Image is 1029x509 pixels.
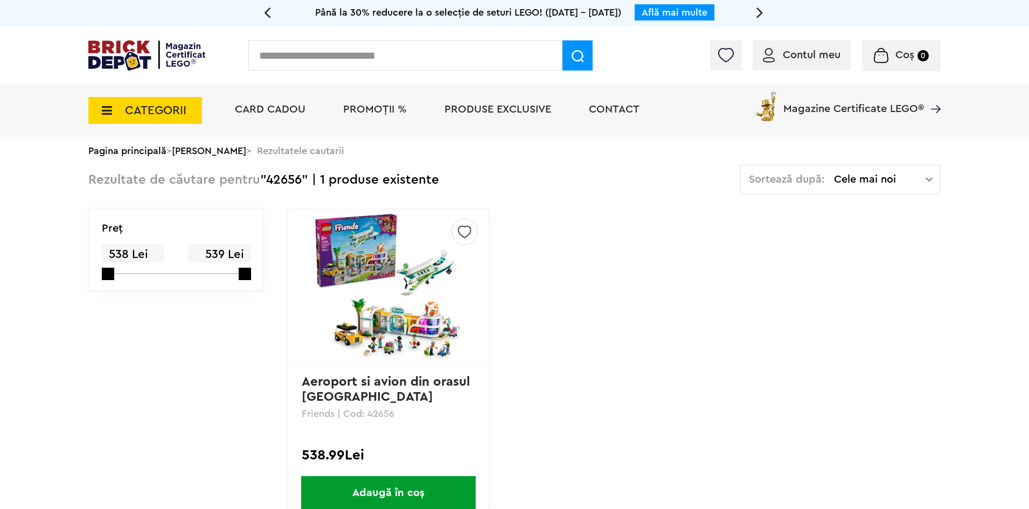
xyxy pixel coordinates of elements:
a: Află mai multe [642,8,707,17]
a: Contact [589,104,639,115]
span: Magazine Certificate LEGO® [783,89,924,114]
a: PROMOȚII % [343,104,407,115]
a: Card Cadou [235,104,305,115]
span: Contul meu [783,50,840,60]
a: Contul meu [763,50,840,60]
span: 538 Lei [102,244,164,265]
a: Aeroport si avion din orasul [GEOGRAPHIC_DATA] [302,375,474,403]
a: [PERSON_NAME] [172,146,246,156]
p: Friends | Cod: 42656 [302,409,475,419]
a: Pagina principală [88,146,166,156]
a: Magazine Certificate LEGO® [924,89,941,100]
p: Preţ [102,223,123,234]
div: > > Rezultatele cautarii [88,137,941,165]
span: Sortează după: [749,174,825,185]
a: Produse exclusive [444,104,551,115]
span: Cele mai noi [834,174,926,185]
span: 539 Lei [188,244,251,265]
span: CATEGORII [125,104,186,116]
img: Aeroport si avion din orasul Heartlake [313,212,464,362]
span: Coș [895,50,914,60]
div: 538.99Lei [302,448,475,462]
small: 0 [917,50,929,61]
span: Rezultate de căutare pentru [88,173,260,186]
div: "42656" | 1 produse existente [88,165,439,196]
span: Până la 30% reducere la o selecție de seturi LEGO! ([DATE] - [DATE]) [315,8,621,17]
